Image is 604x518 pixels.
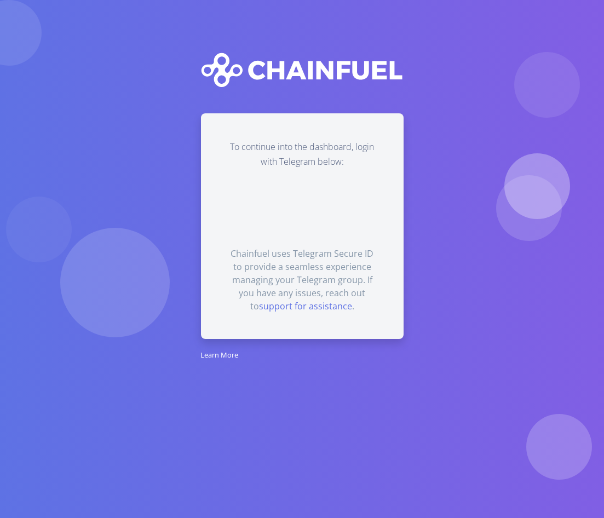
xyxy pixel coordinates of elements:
div: Chainfuel uses Telegram Secure ID to provide a seamless experience managing your Telegram group. ... [227,247,377,313]
p: To continue into the dashboard, login with Telegram below: [227,140,377,169]
a: support for assistance [259,300,352,312]
a: Learn More [200,348,238,360]
img: logo-full-white.svg [201,53,404,87]
small: Learn More [200,350,238,360]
